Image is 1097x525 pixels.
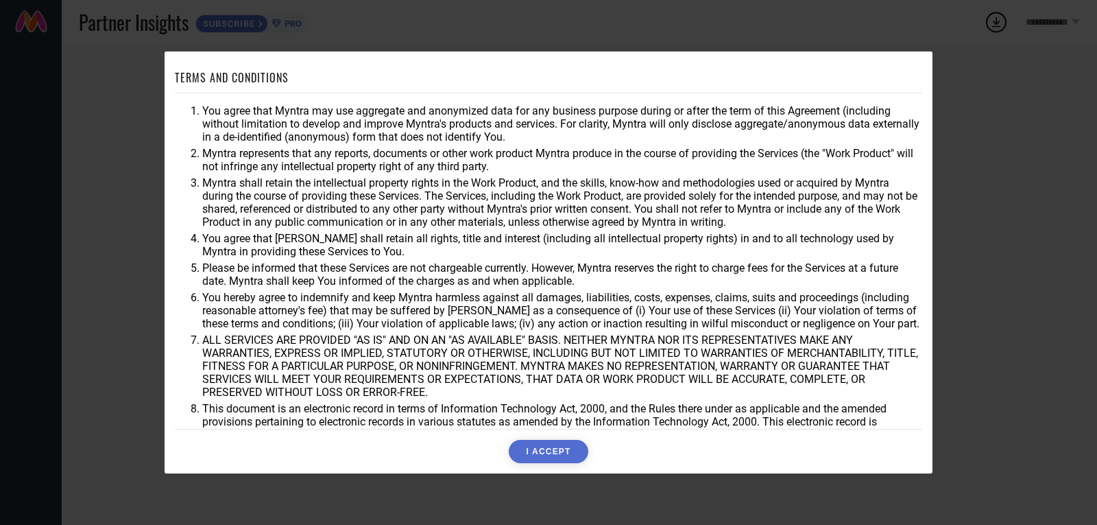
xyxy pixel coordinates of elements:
li: You agree that Myntra may use aggregate and anonymized data for any business purpose during or af... [202,104,922,143]
li: You agree that [PERSON_NAME] shall retain all rights, title and interest (including all intellect... [202,232,922,258]
li: Please be informed that these Services are not chargeable currently. However, Myntra reserves the... [202,261,922,288]
li: Myntra shall retain the intellectual property rights in the Work Product, and the skills, know-ho... [202,176,922,229]
li: Myntra represents that any reports, documents or other work product Myntra produce in the course ... [202,147,922,173]
h1: TERMS AND CONDITIONS [175,69,289,86]
button: I ACCEPT [509,440,588,463]
li: This document is an electronic record in terms of Information Technology Act, 2000, and the Rules... [202,402,922,441]
li: ALL SERVICES ARE PROVIDED "AS IS" AND ON AN "AS AVAILABLE" BASIS. NEITHER MYNTRA NOR ITS REPRESEN... [202,334,922,399]
li: You hereby agree to indemnify and keep Myntra harmless against all damages, liabilities, costs, e... [202,291,922,330]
